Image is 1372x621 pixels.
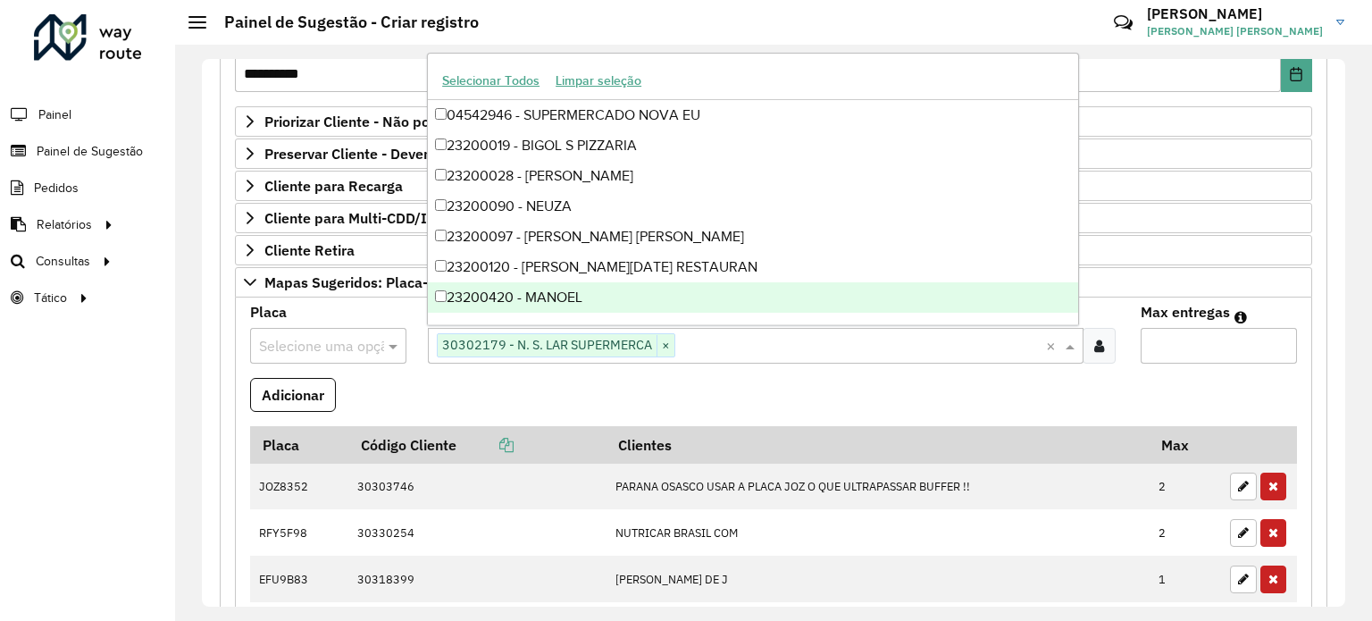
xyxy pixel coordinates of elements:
span: Cliente para Recarga [264,179,403,193]
td: JOZ8352 [250,464,348,510]
div: 23200028 - [PERSON_NAME] [428,161,1078,191]
div: 23200097 - [PERSON_NAME] [PERSON_NAME] [428,222,1078,252]
td: EFU9B83 [250,556,348,602]
button: Adicionar [250,378,336,412]
button: Choose Date [1281,56,1312,92]
label: Max entregas [1141,301,1230,323]
div: 23200090 - NEUZA [428,191,1078,222]
span: Tático [34,289,67,307]
span: × [657,335,674,357]
div: 04542946 - SUPERMERCADO NOVA EU [428,100,1078,130]
span: [PERSON_NAME] [PERSON_NAME] [1147,23,1323,39]
span: Clear all [1046,335,1061,357]
button: Selecionar Todos [434,67,548,95]
td: 1 [1150,556,1221,602]
a: Copiar [456,436,514,454]
a: Cliente para Multi-CDD/Internalização [235,203,1312,233]
span: Pedidos [34,179,79,197]
a: Priorizar Cliente - Não podem ficar no buffer [235,106,1312,137]
span: Mapas Sugeridos: Placa-Cliente [264,275,474,290]
td: 30318399 [348,556,607,602]
td: PARANA OSASCO USAR A PLACA JOZ O QUE ULTRAPASSAR BUFFER !! [606,464,1149,510]
span: Preservar Cliente - Devem ficar no buffer, não roteirizar [264,147,628,161]
td: RFY5F98 [250,509,348,556]
a: Cliente para Recarga [235,171,1312,201]
span: Priorizar Cliente - Não podem ficar no buffer [264,114,556,129]
td: 30330254 [348,509,607,556]
th: Clientes [606,426,1149,464]
span: Consultas [36,252,90,271]
div: 23200120 - [PERSON_NAME][DATE] RESTAURAN [428,252,1078,282]
a: Cliente Retira [235,235,1312,265]
td: 2 [1150,464,1221,510]
th: Placa [250,426,348,464]
td: NUTRICAR BRASIL COM [606,509,1149,556]
div: 23200420 - MANOEL [428,282,1078,313]
a: Contato Rápido [1104,4,1142,42]
span: Cliente Retira [264,243,355,257]
em: Máximo de clientes que serão colocados na mesma rota com os clientes informados [1234,310,1247,324]
td: 30303746 [348,464,607,510]
a: Preservar Cliente - Devem ficar no buffer, não roteirizar [235,138,1312,169]
span: 30302179 - N. S. LAR SUPERMERCA [438,334,657,356]
h3: [PERSON_NAME] [1147,5,1323,22]
td: [PERSON_NAME] DE J [606,556,1149,602]
span: Painel de Sugestão [37,142,143,161]
div: 23200464 - [PERSON_NAME] PARAYBA [428,313,1078,343]
span: Painel [38,105,71,124]
a: Mapas Sugeridos: Placa-Cliente [235,267,1312,298]
span: Cliente para Multi-CDD/Internalização [264,211,516,225]
th: Max [1150,426,1221,464]
span: Relatórios [37,215,92,234]
ng-dropdown-panel: Options list [427,53,1079,325]
label: Placa [250,301,287,323]
div: 23200019 - BIGOL S PIZZARIA [428,130,1078,161]
th: Código Cliente [348,426,607,464]
td: 2 [1150,509,1221,556]
button: Limpar seleção [548,67,649,95]
h2: Painel de Sugestão - Criar registro [206,13,479,32]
